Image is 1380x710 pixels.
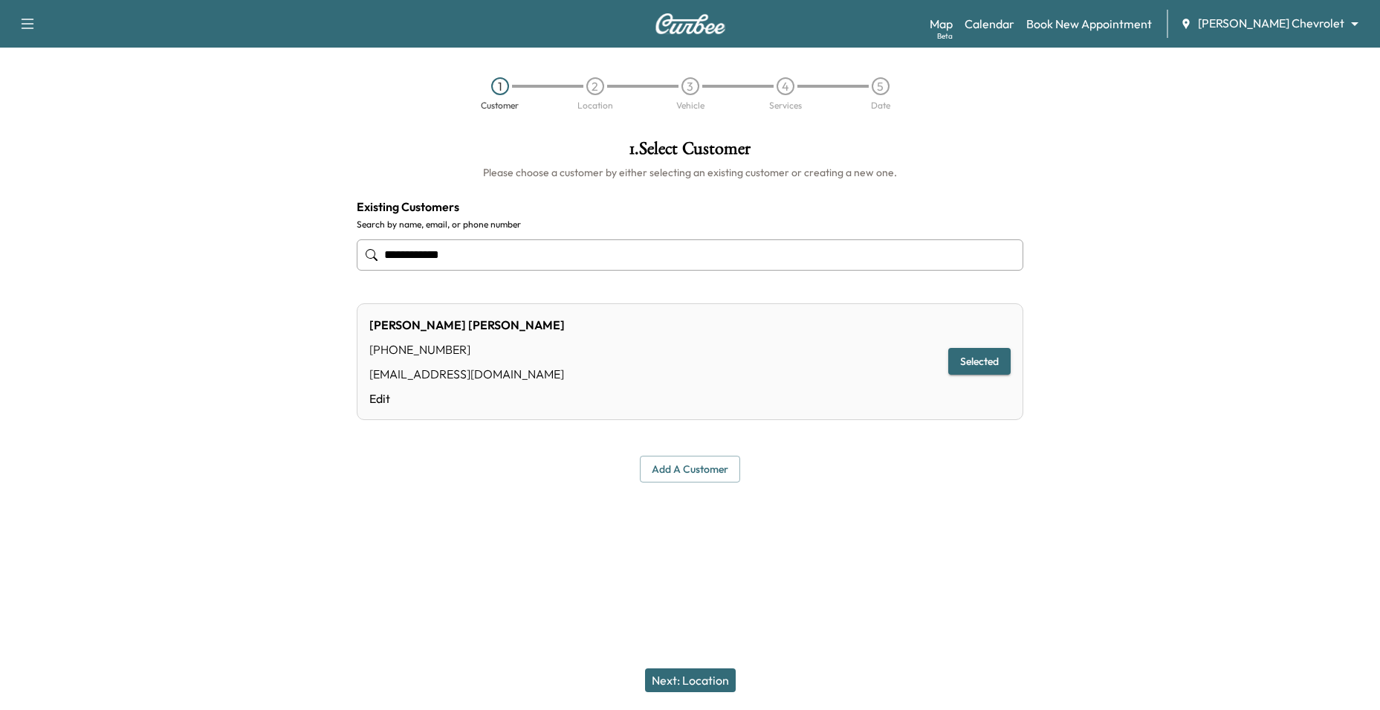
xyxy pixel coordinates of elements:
div: [PHONE_NUMBER] [369,341,565,358]
div: 5 [872,77,890,95]
div: Services [769,101,802,110]
a: Edit [369,390,565,407]
h6: Please choose a customer by either selecting an existing customer or creating a new one. [357,165,1023,180]
button: Selected [948,348,1011,375]
button: Next: Location [645,668,736,692]
h1: 1 . Select Customer [357,140,1023,165]
div: Location [577,101,613,110]
div: Beta [937,30,953,42]
div: 4 [777,77,794,95]
div: Customer [481,101,519,110]
div: [EMAIL_ADDRESS][DOMAIN_NAME] [369,365,565,383]
div: Date [871,101,890,110]
span: [PERSON_NAME] Chevrolet [1198,15,1344,32]
button: Add a customer [640,456,740,483]
div: [PERSON_NAME] [PERSON_NAME] [369,316,565,334]
img: Curbee Logo [655,13,726,34]
div: 2 [586,77,604,95]
div: 1 [491,77,509,95]
label: Search by name, email, or phone number [357,219,1023,230]
a: MapBeta [930,15,953,33]
div: 3 [681,77,699,95]
a: Calendar [965,15,1014,33]
div: Vehicle [676,101,704,110]
a: Book New Appointment [1026,15,1152,33]
h4: Existing Customers [357,198,1023,216]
